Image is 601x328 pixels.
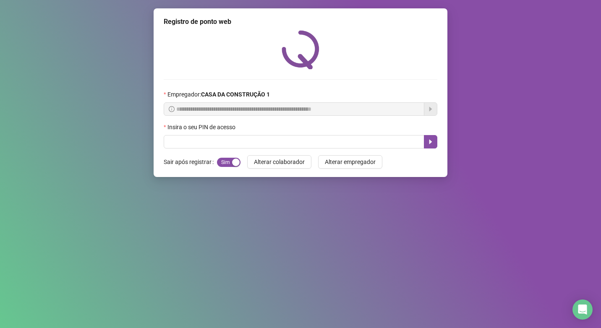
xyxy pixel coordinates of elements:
[318,155,382,169] button: Alterar empregador
[169,106,175,112] span: info-circle
[164,122,241,132] label: Insira o seu PIN de acesso
[201,91,270,98] strong: CASA DA CONSTRUÇÃO 1
[164,155,217,169] label: Sair após registrar
[572,299,593,320] div: Open Intercom Messenger
[254,157,305,167] span: Alterar colaborador
[282,30,319,69] img: QRPoint
[164,17,437,27] div: Registro de ponto web
[325,157,376,167] span: Alterar empregador
[167,90,270,99] span: Empregador :
[427,138,434,145] span: caret-right
[247,155,311,169] button: Alterar colaborador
